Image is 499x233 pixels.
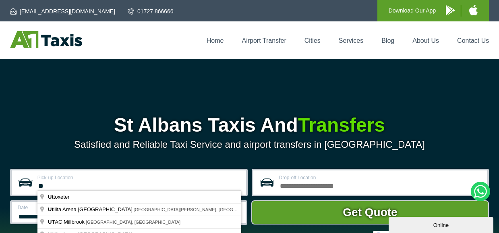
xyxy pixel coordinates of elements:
span: toxeter [48,194,70,200]
span: Ut [48,194,54,200]
p: Download Our App [389,6,436,16]
a: Cities [304,37,321,44]
label: Pick-up Location [37,175,241,180]
a: Airport Transfer [242,37,286,44]
img: A1 Taxis iPhone App [469,5,478,15]
span: [GEOGRAPHIC_DATA][PERSON_NAME], [GEOGRAPHIC_DATA] [134,207,265,212]
span: ilita Arena [GEOGRAPHIC_DATA] [48,206,134,212]
a: Contact Us [457,37,489,44]
label: Date [18,205,120,210]
button: Get Quote [251,200,489,225]
span: Transfers [298,114,385,136]
span: UT [48,219,55,225]
a: Services [339,37,363,44]
a: Blog [381,37,394,44]
label: Drop-off Location [279,175,483,180]
span: Ut [48,206,54,212]
a: About Us [412,37,439,44]
a: 01727 866666 [128,7,174,15]
span: [GEOGRAPHIC_DATA], [GEOGRAPHIC_DATA] [86,220,180,225]
h1: St Albans Taxis And [10,115,489,135]
img: A1 Taxis St Albans LTD [10,31,82,48]
a: [EMAIL_ADDRESS][DOMAIN_NAME] [10,7,115,15]
iframe: chat widget [389,215,495,233]
span: AC Millbrook [48,219,86,225]
a: Home [207,37,224,44]
img: A1 Taxis Android App [446,5,455,15]
p: Satisfied and Reliable Taxi Service and airport transfers in [GEOGRAPHIC_DATA] [10,139,489,150]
